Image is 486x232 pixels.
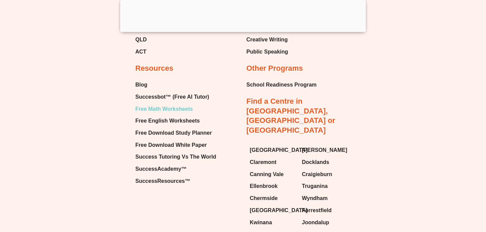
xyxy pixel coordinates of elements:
[302,157,348,167] a: Docklands
[246,35,288,45] a: Creative Writing
[250,169,295,179] a: Canning Vale
[250,157,276,167] span: Claremont
[135,116,200,126] span: Free English Worksheets
[302,181,328,191] span: Truganina
[302,169,348,179] a: Craigieburn
[135,176,190,186] span: SuccessResources™
[135,80,147,90] span: Blog
[250,181,295,191] a: Ellenbrook
[246,80,317,90] a: School Readiness Program
[135,92,209,102] span: Successbot™ (Free AI Tutor)
[246,64,303,73] h2: Other Programs
[135,80,216,90] a: Blog
[135,35,147,45] span: QLD
[246,47,288,57] a: Public Speaking
[302,205,332,216] span: Forrestfield
[135,140,216,150] a: Free Download White Paper
[246,97,335,134] a: Find a Centre in [GEOGRAPHIC_DATA], [GEOGRAPHIC_DATA] or [GEOGRAPHIC_DATA]
[135,47,146,57] span: ACT
[135,176,216,186] a: SuccessResources™
[302,205,348,216] a: Forrestfield
[302,193,348,203] a: Wyndham
[135,152,216,162] a: Success Tutoring Vs The World
[135,140,207,150] span: Free Download White Paper
[302,181,348,191] a: Truganina
[250,205,307,216] span: [GEOGRAPHIC_DATA]
[302,157,329,167] span: Docklands
[135,104,216,114] a: Free Math Worksheets
[246,35,288,45] span: Creative Writing
[250,218,295,228] a: Kwinana
[135,116,216,126] a: Free English Worksheets
[302,193,328,203] span: Wyndham
[135,164,187,174] span: SuccessAcademy™
[250,193,278,203] span: Chermside
[302,145,348,155] a: [PERSON_NAME]
[135,104,193,114] span: Free Math Worksheets
[135,92,216,102] a: Successbot™ (Free AI Tutor)
[135,47,193,57] a: ACT
[135,128,216,138] a: Free Download Study Planner
[370,156,486,232] iframe: Chat Widget
[135,64,173,73] h2: Resources
[302,169,332,179] span: Craigieburn
[250,145,295,155] a: [GEOGRAPHIC_DATA]
[135,35,193,45] a: QLD
[135,128,212,138] span: Free Download Study Planner
[250,157,295,167] a: Claremont
[135,164,216,174] a: SuccessAcademy™
[250,181,278,191] span: Ellenbrook
[250,145,307,155] span: [GEOGRAPHIC_DATA]
[302,218,348,228] a: Joondalup
[302,218,329,228] span: Joondalup
[250,218,272,228] span: Kwinana
[250,193,295,203] a: Chermside
[250,205,295,216] a: [GEOGRAPHIC_DATA]
[250,169,283,179] span: Canning Vale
